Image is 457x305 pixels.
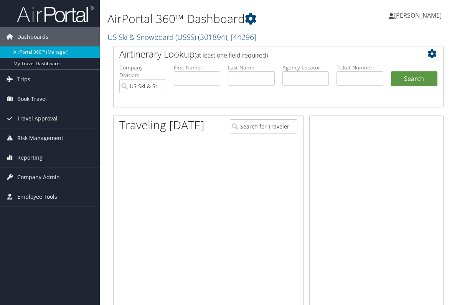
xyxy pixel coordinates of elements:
span: , [ 44296 ] [227,32,256,42]
h2: Airtinerary Lookup [119,48,410,61]
span: Travel Approval [17,109,58,128]
label: First Name: [174,64,221,71]
span: ( 301894 ) [198,32,227,42]
span: Book Travel [17,89,47,109]
a: US Ski & Snowboard (USSS) [107,32,256,42]
a: [PERSON_NAME] [389,4,449,27]
span: Risk Management [17,129,63,148]
span: Company Admin [17,168,60,187]
label: Last Name: [228,64,275,71]
label: Ticket Number: [337,64,383,71]
label: Agency Locator: [282,64,329,71]
span: Dashboards [17,27,48,46]
span: Reporting [17,148,43,167]
span: [PERSON_NAME] [394,11,442,20]
span: Trips [17,70,30,89]
input: Search for Traveler [230,119,297,134]
label: Company - Division: [119,64,166,79]
button: Search [391,71,438,87]
h1: Traveling [DATE] [119,117,205,133]
span: Employee Tools [17,187,57,206]
h1: AirPortal 360™ Dashboard [107,11,335,27]
span: (at least one field required) [195,51,268,59]
img: airportal-logo.png [17,5,94,23]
